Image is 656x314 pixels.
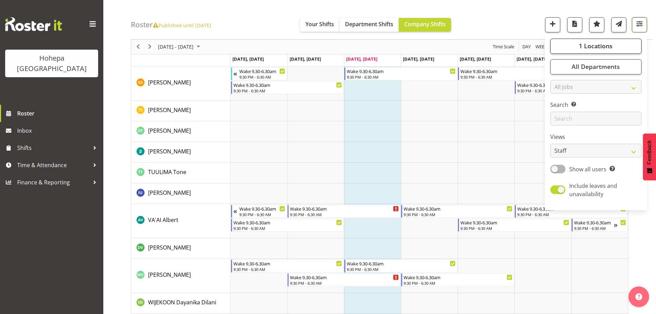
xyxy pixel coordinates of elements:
[239,68,285,74] div: Wake 9.30-6.30am
[347,68,456,74] div: Wake 9.30-6.30am
[460,219,569,226] div: Wake 9.30-6.30am
[17,125,100,136] span: Inbox
[404,20,446,28] span: Company Shifts
[567,17,582,32] button: Download a PDF of the roster according to the set date range.
[233,219,342,226] div: Wake 9.30-6.30am
[521,43,532,51] button: Timeline Day
[148,189,191,197] a: [PERSON_NAME]
[145,43,155,51] button: Next
[290,56,321,62] span: [DATE], [DATE]
[399,18,451,32] button: Company Shifts
[579,42,613,50] span: 1 Locations
[157,43,194,51] span: [DATE] - [DATE]
[632,17,647,32] button: Filter Shifts
[131,204,231,238] td: VA'AI Albert resource
[232,56,264,62] span: [DATE], [DATE]
[17,177,90,188] span: Finance & Reporting
[148,127,191,134] span: [PERSON_NAME]
[340,18,399,32] button: Department Shifts
[231,67,287,80] div: SINGH Gurkirat"s event - Wake 9.30-6.30am Begin From Sunday, October 5, 2025 at 9:30:00 PM GMT+13...
[239,74,285,80] div: 9:30 PM - 6:30 AM
[148,147,191,155] a: [PERSON_NAME]
[131,238,231,259] td: VADODARIYA Drashti resource
[545,17,560,32] button: Add a new shift
[288,273,400,286] div: VIAU Mele"s event - Wake 9.30-6.30am Begin From Tuesday, October 7, 2025 at 9:30:00 PM GMT+13:00 ...
[492,43,516,51] button: Time Scale
[131,293,231,314] td: WIJEKOON Dayanika Dilani resource
[522,43,531,51] span: Day
[17,108,100,119] span: Roster
[517,212,626,217] div: 9:30 PM - 6:30 AM
[148,106,191,114] a: [PERSON_NAME]
[404,212,512,217] div: 9:30 PM - 6:30 AM
[148,216,178,224] a: VA'AI Albert
[290,205,399,212] div: Wake 9.30-6.30am
[460,225,569,231] div: 9:30 PM - 6:30 AM
[148,79,191,86] span: [PERSON_NAME]
[148,168,186,176] a: TUULIMA Tone
[460,68,569,74] div: Wake 9.30-6.30am
[233,260,342,267] div: Wake 9.30-6.30am
[646,140,653,164] span: Feedback
[131,163,231,183] td: TUULIMA Tone resource
[460,56,491,62] span: [DATE], [DATE]
[131,259,231,293] td: VIAU Mele resource
[131,142,231,163] td: THEIS Jakob resource
[517,81,626,88] div: Wake 9.30-6.30am
[233,225,342,231] div: 9:30 PM - 6:30 AM
[148,189,191,196] span: [PERSON_NAME]
[611,17,626,32] button: Send a list of all shifts for the selected filtered period to all rostered employees.
[569,165,606,173] span: Show all users
[290,280,399,286] div: 9:30 PM - 6:30 AM
[404,280,512,286] div: 9:30 PM - 6:30 AM
[148,298,216,306] a: WIJEKOON Dayanika Dilani
[550,133,642,141] label: Views
[458,219,571,232] div: VA'AI Albert"s event - Wake 9.30-6.30am Begin From Friday, October 10, 2025 at 9:30:00 PM GMT+13:...
[305,20,334,28] span: Your Shifts
[134,43,143,51] button: Previous
[148,216,178,224] span: VA'AI Albert
[572,219,628,232] div: VA'AI Albert"s event - Wake 9.30-6.30am Begin From Sunday, October 12, 2025 at 9:30:00 PM GMT+13:...
[345,20,393,28] span: Department Shifts
[131,101,231,121] td: TAMIHANA Shirley resource
[401,205,514,218] div: VA'AI Albert"s event - Wake 9.30-6.30am Begin From Thursday, October 9, 2025 at 9:30:00 PM GMT+13...
[148,126,191,135] a: [PERSON_NAME]
[17,160,90,170] span: Time & Attendance
[347,74,456,80] div: 9:30 PM - 6:30 AM
[233,88,342,93] div: 9:30 PM - 6:30 AM
[148,271,191,279] a: [PERSON_NAME]
[569,182,617,198] span: Include leaves and unavailability
[132,40,144,54] div: previous period
[515,205,628,218] div: VA'AI Albert"s event - Wake 9.30-6.30am Begin From Saturday, October 11, 2025 at 9:30:00 PM GMT+1...
[156,40,204,54] div: October 06 - 12, 2025
[535,43,548,51] span: Week
[460,74,569,80] div: 9:30 PM - 6:30 AM
[458,67,571,80] div: SINGH Gurkirat"s event - Wake 9.30-6.30am Begin From Friday, October 10, 2025 at 9:30:00 PM GMT+1...
[12,53,91,74] div: Hohepa [GEOGRAPHIC_DATA]
[231,205,287,218] div: VA'AI Albert"s event - Wake 9.30-6.30am Begin From Sunday, October 5, 2025 at 9:30:00 PM GMT+13:0...
[517,56,548,62] span: [DATE], [DATE]
[347,266,456,272] div: 9:30 PM - 6:30 AM
[233,81,342,88] div: Wake 9.30-6.30am
[239,205,285,212] div: Wake 9.30-6.30am
[589,17,604,32] button: Highlight an important date within the roster.
[572,63,620,71] span: All Departments
[290,274,399,281] div: Wake 9.30-6.30am
[404,274,512,281] div: Wake 9.30-6.30am
[153,22,211,29] span: Published until [DATE]
[148,271,191,278] span: [PERSON_NAME]
[231,219,344,232] div: VA'AI Albert"s event - Wake 9.30-6.30am Begin From Monday, October 6, 2025 at 9:30:00 PM GMT+13:0...
[550,39,642,54] button: 1 Locations
[403,56,434,62] span: [DATE], [DATE]
[300,18,340,32] button: Your Shifts
[288,205,400,218] div: VA'AI Albert"s event - Wake 9.30-6.30am Begin From Tuesday, October 7, 2025 at 9:30:00 PM GMT+13:...
[148,243,191,252] a: [PERSON_NAME]
[344,260,457,273] div: VIAU Mele"s event - Wake 9.30-6.30am Begin From Wednesday, October 8, 2025 at 9:30:00 PM GMT+13:0...
[550,59,642,74] button: All Departments
[17,143,90,153] span: Shifts
[231,260,344,273] div: VIAU Mele"s event - Wake 9.30-6.30am Begin From Monday, October 6, 2025 at 9:30:00 PM GMT+13:00 E...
